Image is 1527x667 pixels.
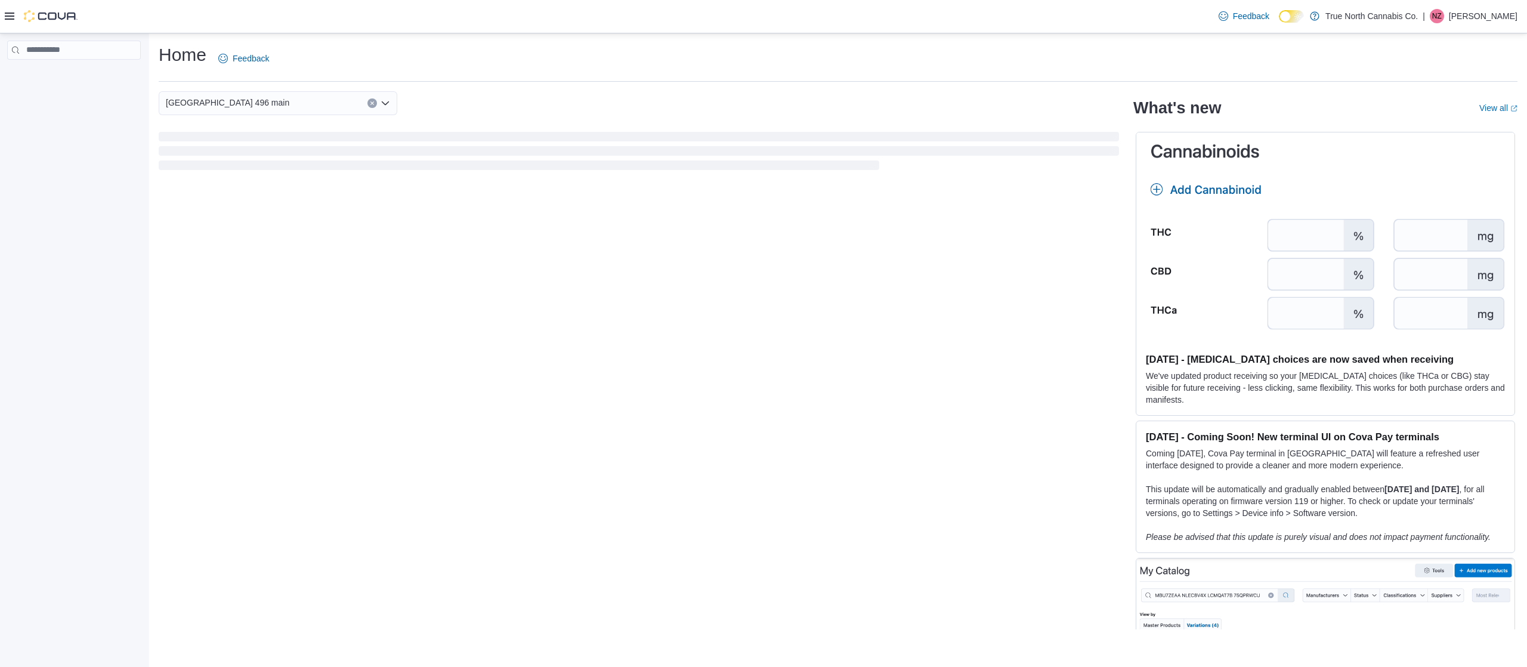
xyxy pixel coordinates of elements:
[1146,353,1505,365] h3: [DATE] - [MEDICAL_DATA] choices are now saved when receiving
[1432,9,1442,23] span: NZ
[1449,9,1517,23] p: [PERSON_NAME]
[24,10,78,22] img: Cova
[367,98,377,108] button: Clear input
[166,95,289,110] span: [GEOGRAPHIC_DATA] 496 main
[1384,484,1459,494] strong: [DATE] and [DATE]
[381,98,390,108] button: Open list of options
[1510,105,1517,112] svg: External link
[7,62,141,91] nav: Complex example
[214,47,274,70] a: Feedback
[159,43,206,67] h1: Home
[1233,10,1269,22] span: Feedback
[1146,447,1505,471] p: Coming [DATE], Cova Pay terminal in [GEOGRAPHIC_DATA] will feature a refreshed user interface des...
[1479,103,1517,113] a: View allExternal link
[1146,370,1505,406] p: We've updated product receiving so your [MEDICAL_DATA] choices (like THCa or CBG) stay visible fo...
[1430,9,1444,23] div: Nate Zidner
[159,134,1119,172] span: Loading
[1279,10,1304,23] input: Dark Mode
[1146,431,1505,443] h3: [DATE] - Coming Soon! New terminal UI on Cova Pay terminals
[1423,9,1425,23] p: |
[1146,483,1505,519] p: This update will be automatically and gradually enabled between , for all terminals operating on ...
[233,53,269,64] span: Feedback
[1325,9,1418,23] p: True North Cannabis Co.
[1133,98,1221,118] h2: What's new
[1146,532,1491,542] em: Please be advised that this update is purely visual and does not impact payment functionality.
[1214,4,1274,28] a: Feedback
